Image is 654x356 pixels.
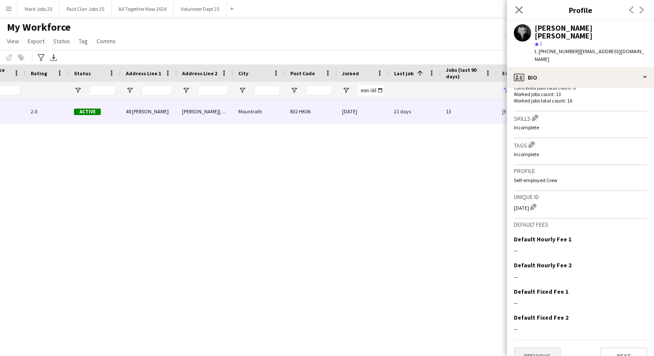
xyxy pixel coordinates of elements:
[74,87,82,94] button: Open Filter Menu
[514,151,647,157] p: Incomplete
[290,87,298,94] button: Open Filter Menu
[514,193,647,201] h3: Unique ID
[446,67,481,80] span: Jobs (last 90 days)
[337,99,389,123] div: [DATE]
[502,87,510,94] button: Open Filter Menu
[514,299,647,307] div: --
[514,124,647,131] p: Incomplete
[24,35,48,47] a: Export
[238,87,246,94] button: Open Filter Menu
[126,87,134,94] button: Open Filter Menu
[514,288,568,295] h3: Default Fixed Fee 1
[96,37,116,45] span: Comms
[514,273,647,281] div: --
[3,35,22,47] a: View
[74,70,91,77] span: Status
[514,235,571,243] h3: Default Hourly Fee 1
[31,70,47,77] span: Rating
[141,85,172,96] input: Address Line 1 Filter Input
[507,4,654,16] h3: Profile
[514,167,647,175] h3: Profile
[7,37,19,45] span: View
[342,70,359,77] span: Joined
[514,247,647,254] div: --
[514,261,571,269] h3: Default Hourly Fee 2
[53,37,70,45] span: Status
[514,221,647,228] h3: Default fees
[177,99,233,123] div: [PERSON_NAME][GEOGRAPHIC_DATA]
[79,37,88,45] span: Tag
[48,52,59,63] app-action-btn: Export XLSX
[514,140,647,149] h3: Tags
[389,99,441,123] div: 21 days
[441,99,497,123] div: 13
[90,85,115,96] input: Status Filter Input
[121,99,177,123] div: 48 [PERSON_NAME]
[540,40,542,47] span: 2
[28,37,45,45] span: Export
[126,70,161,77] span: Address Line 1
[514,97,647,104] p: Worked jobs total count: 16
[36,52,46,63] app-action-btn: Advanced filters
[233,99,285,123] div: Mountrath
[358,85,384,96] input: Joined Filter Input
[507,67,654,88] div: Bio
[514,325,647,333] div: --
[502,70,516,77] span: Email
[394,70,414,77] span: Last job
[342,87,350,94] button: Open Filter Menu
[285,99,337,123] div: R32 HK06
[26,99,69,123] div: 2.0
[535,24,647,40] div: [PERSON_NAME] [PERSON_NAME]
[514,91,647,97] p: Worked jobs count: 13
[60,0,112,17] button: Paid Clan Jobs 25
[50,35,74,47] a: Status
[182,70,217,77] span: Address Line 2
[514,314,568,321] h3: Default Fixed Fee 2
[306,85,332,96] input: Post Code Filter Input
[514,202,647,211] div: [DATE]
[238,70,248,77] span: City
[18,0,60,17] button: Nord Jobs 25
[535,48,644,62] span: | [EMAIL_ADDRESS][DOMAIN_NAME]
[514,113,647,122] h3: Skills
[7,21,71,34] span: My Workforce
[514,177,647,183] p: Self-employed Crew
[174,0,227,17] button: Volunteer Dept 25
[112,0,174,17] button: All Together Now 2024
[93,35,119,47] a: Comms
[535,48,580,55] span: t. [PHONE_NUMBER]
[74,109,101,115] span: Active
[182,87,190,94] button: Open Filter Menu
[290,70,315,77] span: Post Code
[198,85,228,96] input: Address Line 2 Filter Input
[75,35,91,47] a: Tag
[254,85,280,96] input: City Filter Input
